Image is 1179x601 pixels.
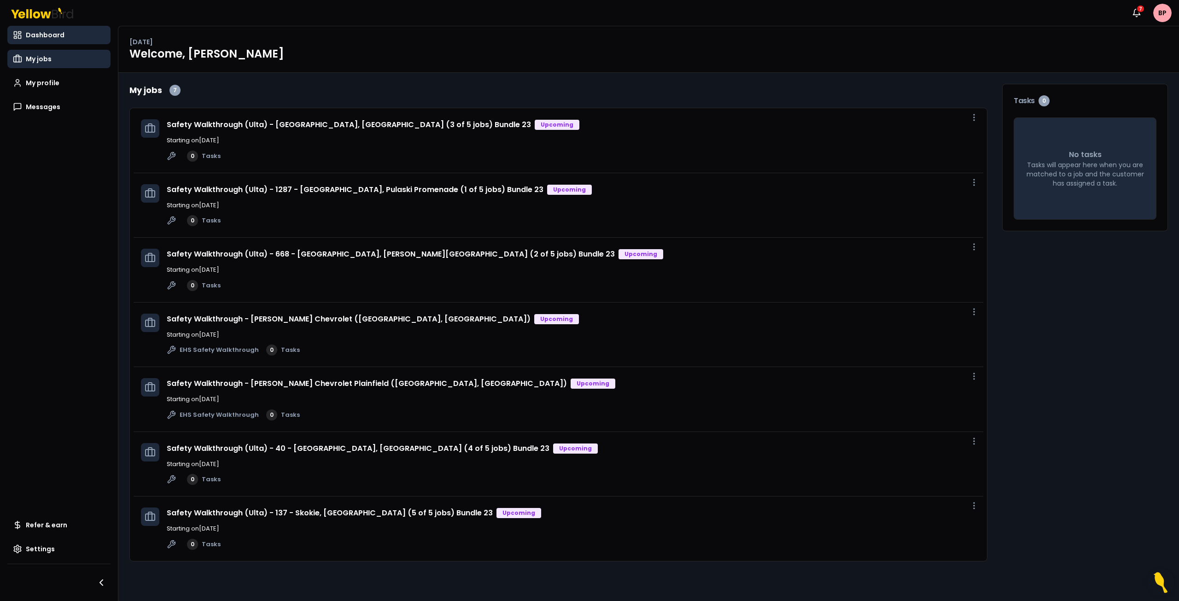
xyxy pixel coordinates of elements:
p: No tasks [1069,149,1102,160]
span: My jobs [26,54,52,64]
div: 0 [187,474,198,485]
button: 7 [1127,4,1146,22]
div: Upcoming [534,314,579,324]
p: Starting on [DATE] [167,395,976,404]
h3: Tasks [1014,95,1156,106]
p: Starting on [DATE] [167,460,976,469]
div: 0 [187,215,198,226]
a: Messages [7,98,111,116]
a: Safety Walkthrough - [PERSON_NAME] Chevrolet Plainfield ([GEOGRAPHIC_DATA], [GEOGRAPHIC_DATA]) [167,378,567,389]
div: 0 [187,280,198,291]
span: Dashboard [26,30,64,40]
span: EHS Safety Walkthrough [180,345,259,355]
a: Safety Walkthrough (Ulta) - 40 - [GEOGRAPHIC_DATA], [GEOGRAPHIC_DATA] (4 of 5 jobs) Bundle 23 [167,443,549,454]
div: 0 [266,409,277,420]
a: Safety Walkthrough (Ulta) - [GEOGRAPHIC_DATA], [GEOGRAPHIC_DATA] (3 of 5 jobs) Bundle 23 [167,119,531,130]
h1: Welcome, [PERSON_NAME] [129,47,1168,61]
div: 0 [187,539,198,550]
p: Starting on [DATE] [167,136,976,145]
div: Upcoming [553,443,598,454]
div: 0 [266,344,277,356]
span: My profile [26,78,59,88]
h2: My jobs [129,84,162,97]
a: Safety Walkthrough (Ulta) - 137 - Skokie, [GEOGRAPHIC_DATA] (5 of 5 jobs) Bundle 23 [167,508,493,518]
div: Upcoming [535,120,579,130]
span: Messages [26,102,60,111]
span: EHS Safety Walkthrough [180,410,259,420]
div: Upcoming [619,249,663,259]
a: 0Tasks [187,539,221,550]
a: Settings [7,540,111,558]
button: Open Resource Center [1147,569,1174,596]
a: My profile [7,74,111,92]
div: 0 [1039,95,1050,106]
a: My jobs [7,50,111,68]
a: Refer & earn [7,516,111,534]
a: 0Tasks [187,215,221,226]
span: Settings [26,544,55,554]
p: Starting on [DATE] [167,201,976,210]
p: Starting on [DATE] [167,265,976,274]
span: Refer & earn [26,520,67,530]
span: BP [1153,4,1172,22]
a: Dashboard [7,26,111,44]
p: Tasks will appear here when you are matched to a job and the customer has assigned a task. [1025,160,1145,188]
p: Starting on [DATE] [167,330,976,339]
div: Upcoming [496,508,541,518]
a: 0Tasks [187,280,221,291]
a: Safety Walkthrough - [PERSON_NAME] Chevrolet ([GEOGRAPHIC_DATA], [GEOGRAPHIC_DATA]) [167,314,531,324]
a: Safety Walkthrough (Ulta) - 1287 - [GEOGRAPHIC_DATA], Pulaski Promenade (1 of 5 jobs) Bundle 23 [167,184,543,195]
p: Starting on [DATE] [167,524,976,533]
a: 0Tasks [266,409,300,420]
div: 7 [169,85,181,96]
div: Upcoming [571,379,615,389]
div: Upcoming [547,185,592,195]
a: 0Tasks [187,474,221,485]
a: 0Tasks [187,151,221,162]
p: [DATE] [129,37,153,47]
a: 0Tasks [266,344,300,356]
div: 7 [1136,5,1145,13]
a: Safety Walkthrough (Ulta) - 668 - [GEOGRAPHIC_DATA], [PERSON_NAME][GEOGRAPHIC_DATA] (2 of 5 jobs)... [167,249,615,259]
div: 0 [187,151,198,162]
